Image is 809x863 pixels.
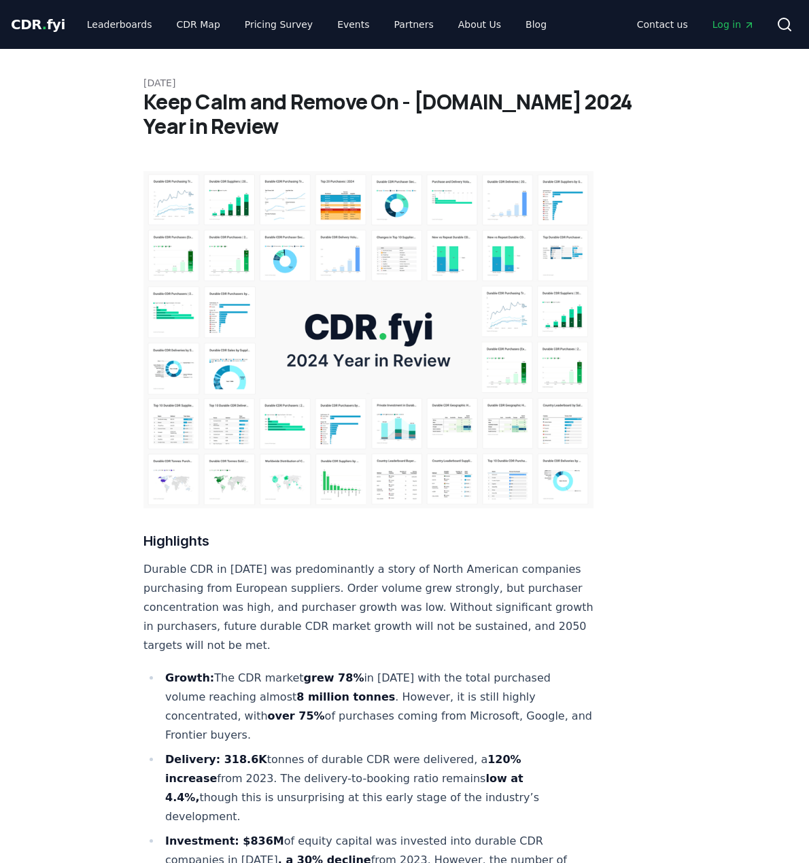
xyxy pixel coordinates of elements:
a: Partners [383,12,445,37]
a: Leaderboards [76,12,163,37]
a: Blog [515,12,557,37]
p: Durable CDR in [DATE] was predominantly a story of North American companies purchasing from Europ... [143,560,593,655]
strong: Investment: $836M [165,834,284,847]
a: Log in [702,12,765,37]
span: . [42,16,47,33]
a: CDR.fyi [11,15,65,34]
h3: Highlights [143,530,593,552]
nav: Main [626,12,765,37]
strong: over 75% [268,709,325,722]
img: blog post image [143,171,593,508]
a: About Us [447,12,512,37]
h1: Keep Calm and Remove On - [DOMAIN_NAME] 2024 Year in Review [143,90,666,139]
nav: Main [76,12,557,37]
strong: 8 million tonnes [296,690,395,703]
li: The CDR market in [DATE] with the total purchased volume reaching almost . However, it is still h... [161,669,593,745]
a: Events [326,12,380,37]
strong: grew 78% [304,671,364,684]
strong: Delivery: 318.6K [165,753,267,766]
strong: Growth: [165,671,214,684]
span: CDR fyi [11,16,65,33]
a: Pricing Survey [234,12,324,37]
a: CDR Map [166,12,231,37]
li: tonnes of durable CDR were delivered, a from 2023​. The delivery-to-booking ratio remains though ... [161,750,593,826]
p: [DATE] [143,76,666,90]
span: Log in [712,18,755,31]
strong: low at 4.4%, [165,772,523,804]
a: Contact us [626,12,699,37]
